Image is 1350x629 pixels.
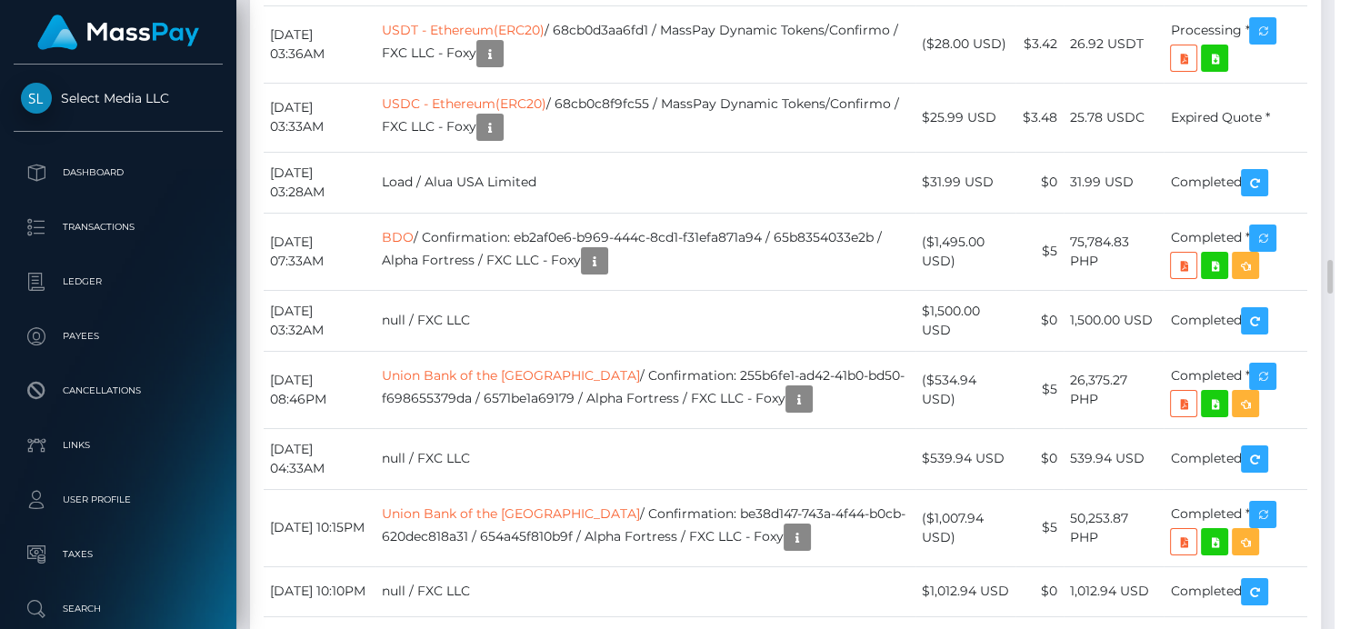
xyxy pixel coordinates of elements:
[21,159,215,186] p: Dashboard
[37,15,199,50] img: MassPay Logo
[21,432,215,459] p: Links
[21,323,215,350] p: Payees
[21,595,215,623] p: Search
[21,268,215,295] p: Ledger
[14,90,223,106] span: Select Media LLC
[21,214,215,241] p: Transactions
[21,541,215,568] p: Taxes
[21,83,52,114] img: Select Media LLC
[21,486,215,514] p: User Profile
[21,377,215,404] p: Cancellations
